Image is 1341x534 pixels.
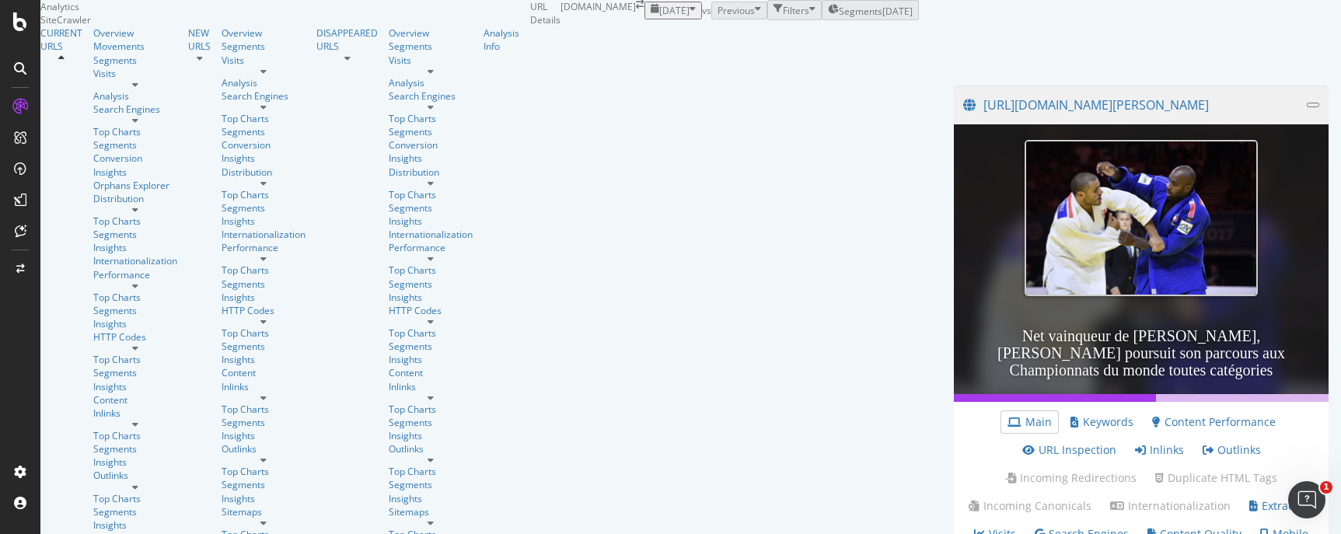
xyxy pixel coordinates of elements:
a: Performance [93,268,177,281]
div: [DATE] [882,5,913,18]
div: Performance [389,241,473,254]
div: Orphans Explorer [93,179,177,192]
a: Insights [93,455,177,469]
a: Sitemaps [389,505,473,518]
a: Segments [93,54,177,67]
div: Top Charts [222,264,306,277]
span: vs [702,4,711,17]
div: Segments [93,505,177,518]
span: 2025 Aug. 31st [659,4,690,17]
a: HTTP Codes [222,304,306,317]
a: Insights [389,429,473,442]
a: Overview [93,26,177,40]
a: Insights [389,353,473,366]
a: Internationalization [93,254,177,267]
div: Insights [222,291,306,304]
a: Top Charts [93,429,177,442]
div: Segments [389,277,473,291]
a: Top Charts [93,125,177,138]
div: Segments [222,201,306,215]
div: Filters [783,4,809,17]
div: Insights [222,152,306,165]
a: Content Performance [1152,414,1276,430]
a: Overview [222,26,306,40]
a: Conversion [389,138,473,152]
a: CURRENT URLS [40,26,82,53]
div: Insights [93,317,177,330]
a: Segments [389,40,473,53]
a: Distribution [222,166,306,179]
div: Top Charts [389,264,473,277]
div: Conversion [222,138,306,152]
h3: Net vainqueur de [PERSON_NAME], [PERSON_NAME] poursuit son parcours aux Championnats du monde tou... [954,312,1329,394]
a: Segments [93,138,177,152]
div: Segments [93,366,177,379]
a: Content [389,366,473,379]
a: Insights [222,492,306,505]
a: Analysis [389,76,473,89]
div: Top Charts [389,403,473,416]
a: Sitemaps [222,505,306,518]
a: Performance [222,241,306,254]
a: Inlinks [389,380,473,393]
div: Segments [93,304,177,317]
div: Top Charts [389,465,473,478]
a: Top Charts [222,403,306,416]
a: Top Charts [389,188,473,201]
div: Top Charts [93,353,177,366]
div: Segments [222,340,306,353]
a: Insights [389,492,473,505]
div: Segments [389,125,473,138]
a: Internationalization [389,228,473,241]
a: Segments [222,125,306,138]
a: Outlinks [93,469,177,482]
a: Segments [222,40,306,53]
a: Insights [222,215,306,228]
div: Segments [93,442,177,455]
a: Outlinks [222,442,306,455]
span: Segments [839,5,882,18]
a: Segments [389,416,473,429]
a: Top Charts [222,326,306,340]
div: Conversion [93,152,177,165]
div: Distribution [93,192,177,205]
a: Internationalization [1110,498,1231,514]
div: Inlinks [93,407,177,420]
div: Insights [93,166,177,179]
a: Content [222,366,306,379]
div: Segments [389,478,473,491]
a: Search Engines [389,89,473,103]
a: NEW URLS [188,26,211,53]
a: DISAPPEARED URLS [316,26,378,53]
a: Top Charts [93,215,177,228]
div: Insights [389,152,473,165]
a: Segments [222,277,306,291]
a: Top Charts [389,112,473,125]
div: Overview [389,26,473,40]
a: Top Charts [93,492,177,505]
a: Analysis Info [484,26,519,53]
a: Analysis [93,89,177,103]
a: Search Engines [93,103,177,116]
div: Top Charts [222,465,306,478]
a: Insights [222,353,306,366]
div: Top Charts [93,291,177,304]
